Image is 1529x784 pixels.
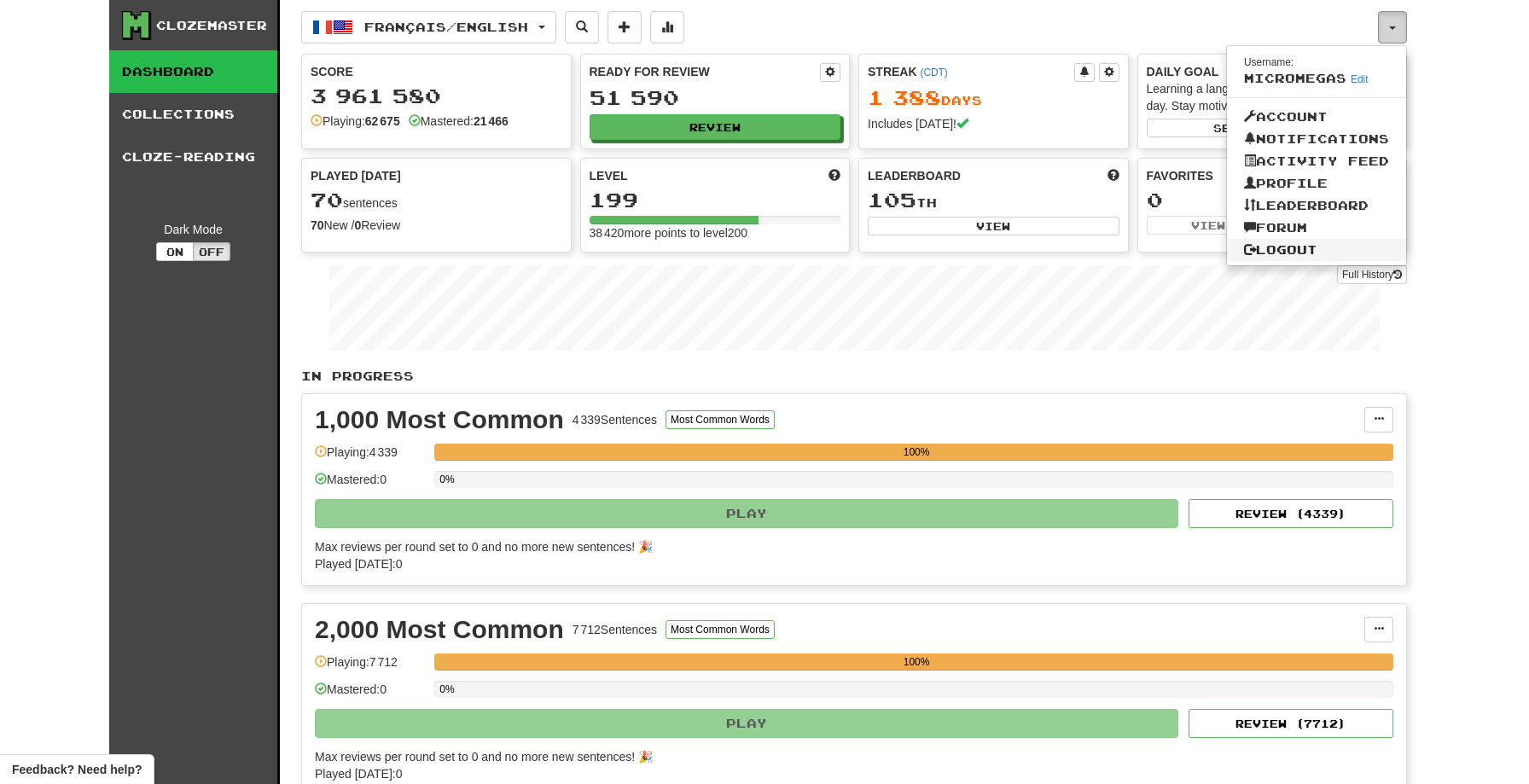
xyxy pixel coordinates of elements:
[608,11,642,44] button: Add sentence to collection
[109,136,277,178] a: Cloze-Reading
[868,87,1119,109] div: Day s
[311,113,400,130] div: Playing:
[315,538,1383,555] div: Max reviews per round set to 0 and no more new sentences! 🎉
[311,63,562,80] div: Score
[1337,265,1407,284] a: Full History
[1189,709,1393,738] button: Review (7712)
[1244,71,1346,85] span: microMEGAS
[1227,195,1406,217] a: Leaderboard
[868,189,1119,212] div: th
[590,189,841,211] div: 199
[868,217,1119,235] button: View
[868,167,961,184] span: Leaderboard
[666,620,775,639] button: Most Common Words
[109,93,277,136] a: Collections
[156,242,194,261] button: On
[666,410,775,429] button: Most Common Words
[311,85,562,107] div: 3 961 580
[1227,172,1406,195] a: Profile
[311,189,562,212] div: sentences
[590,114,841,140] button: Review
[1189,499,1393,528] button: Review (4339)
[1227,150,1406,172] a: Activity Feed
[301,368,1407,385] p: In Progress
[301,11,556,44] button: Français/English
[590,63,821,80] div: Ready for Review
[315,767,402,781] span: Played [DATE]: 0
[1351,73,1369,85] a: Edit
[12,761,142,778] span: Open feedback widget
[439,444,1393,461] div: 100%
[590,87,841,108] div: 51 590
[193,242,230,261] button: Off
[365,114,400,128] strong: 62 675
[1227,239,1406,261] a: Logout
[1227,128,1406,150] a: Notifications
[311,218,324,232] strong: 70
[311,217,562,234] div: New / Review
[590,167,628,184] span: Level
[315,499,1178,528] button: Play
[122,221,265,238] div: Dark Mode
[311,188,343,212] span: 70
[1227,217,1406,239] a: Forum
[1147,216,1270,235] button: View
[1147,167,1398,184] div: Favorites
[868,63,1074,80] div: Streak
[650,11,684,44] button: More stats
[315,471,426,499] div: Mastered: 0
[315,653,426,682] div: Playing: 7 712
[1147,80,1398,114] div: Learning a language requires practice every day. Stay motivated!
[590,224,841,241] div: 38 420 more points to level 200
[109,50,277,93] a: Dashboard
[315,407,564,433] div: 1,000 Most Common
[920,67,947,78] a: (CDT)
[315,557,402,571] span: Played [DATE]: 0
[315,444,426,472] div: Playing: 4 339
[354,218,361,232] strong: 0
[1227,106,1406,128] a: Account
[868,188,916,212] span: 105
[565,11,599,44] button: Search sentences
[868,115,1119,132] div: Includes [DATE]!
[1108,167,1119,184] span: This week in points, UTC
[409,113,509,130] div: Mastered:
[315,617,564,642] div: 2,000 Most Common
[364,20,528,34] span: Français / English
[828,167,840,184] span: Score more points to level up
[315,748,1383,765] div: Max reviews per round set to 0 and no more new sentences! 🎉
[311,167,401,184] span: Played [DATE]
[1147,63,1398,80] div: Daily Goal
[573,411,657,428] div: 4 339 Sentences
[315,681,426,709] div: Mastered: 0
[1244,56,1294,68] small: Username:
[156,17,267,34] div: Clozemaster
[868,85,941,109] span: 1 388
[1147,119,1398,137] button: Seta dailygoal
[573,621,657,638] div: 7 712 Sentences
[315,709,1178,738] button: Play
[439,653,1393,671] div: 100%
[1147,189,1398,211] div: 0
[474,114,509,128] strong: 21 466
